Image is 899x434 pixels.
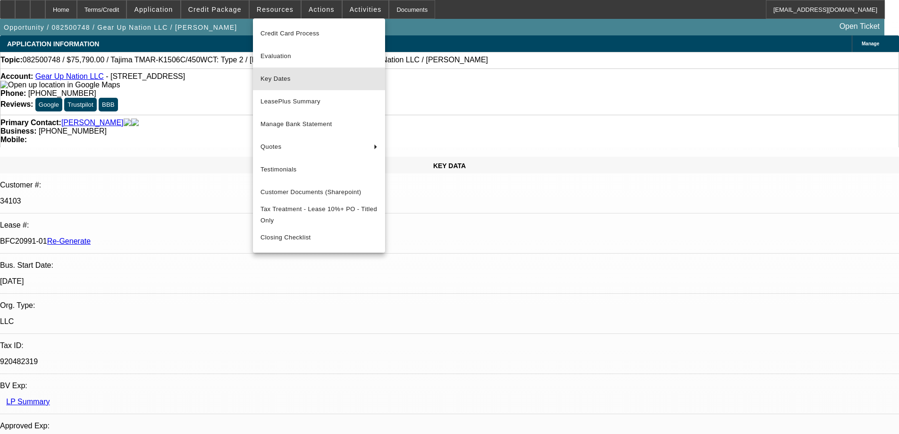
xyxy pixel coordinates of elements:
span: Customer Documents (Sharepoint) [260,187,378,198]
span: LeasePlus Summary [260,96,378,107]
span: Closing Checklist [260,234,311,241]
span: Testimonials [260,164,378,175]
span: Manage Bank Statement [260,119,378,130]
span: Evaluation [260,51,378,62]
span: Quotes [260,141,366,153]
span: Credit Card Process [260,28,378,39]
span: Tax Treatment - Lease 10%+ PO - Titled Only [260,204,378,226]
span: Key Dates [260,73,378,85]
